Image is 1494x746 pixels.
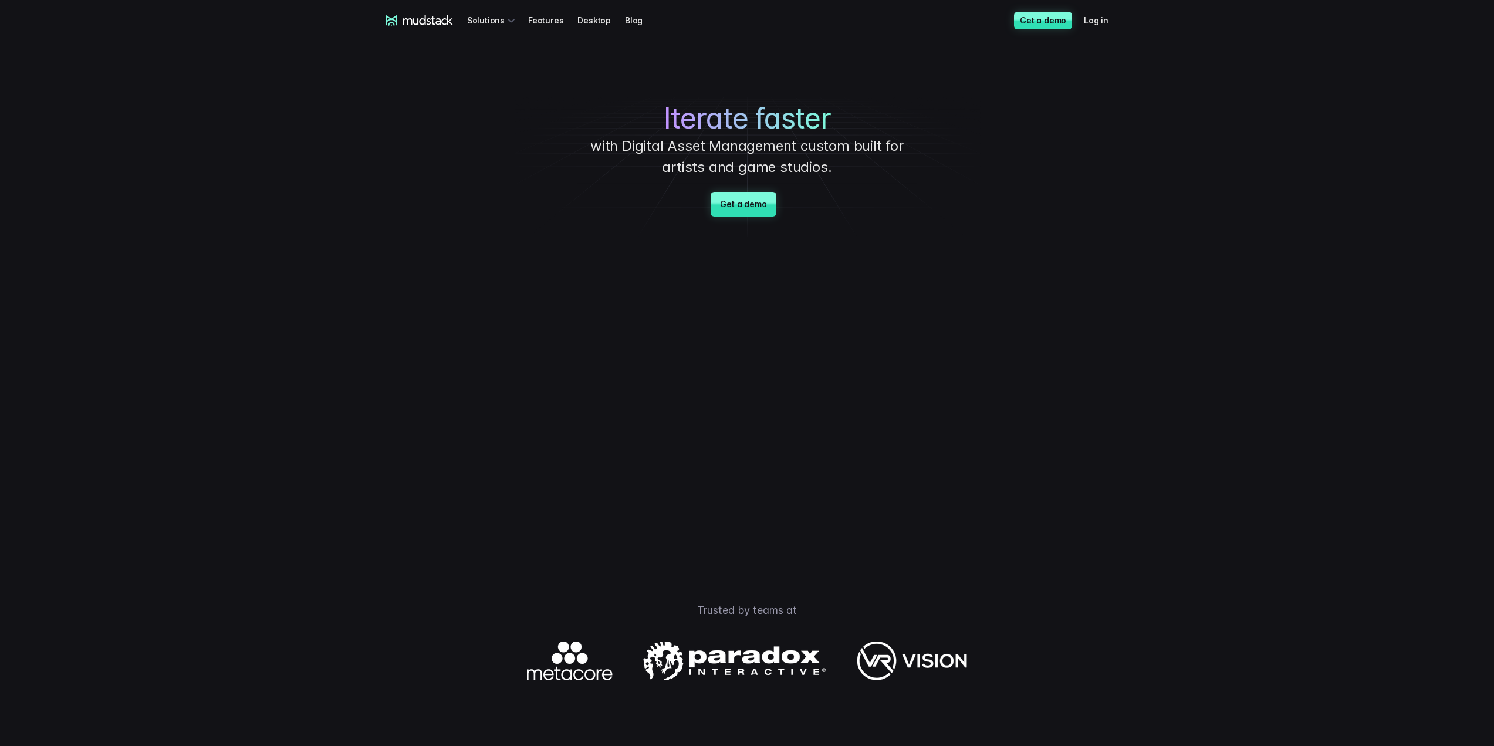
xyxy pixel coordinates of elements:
a: Log in [1084,9,1123,31]
a: Get a demo [711,192,776,217]
span: Iterate faster [664,102,831,136]
a: Blog [625,9,657,31]
p: Trusted by teams at [336,602,1158,618]
a: Features [528,9,577,31]
div: Solutions [467,9,519,31]
img: Logos of companies using mudstack. [527,642,967,680]
a: Desktop [577,9,625,31]
p: with Digital Asset Management custom built for artists and game studios. [571,136,923,178]
a: Get a demo [1014,12,1072,29]
a: mudstack logo [386,15,453,26]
